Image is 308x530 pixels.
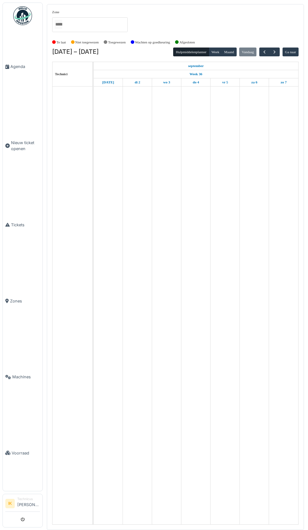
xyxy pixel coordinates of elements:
li: [PERSON_NAME] [17,497,40,510]
a: IK Technicus[PERSON_NAME] [5,497,40,512]
button: Hulpmiddelenplanner [173,48,209,56]
a: Tickets [3,187,42,263]
button: Volgende [269,48,280,57]
h2: [DATE] – [DATE] [52,48,99,56]
button: Maand [222,48,237,56]
img: Badge_color-CXgf-gQk.svg [13,6,32,25]
button: Vorige [259,48,270,57]
label: Toegewezen [108,40,126,45]
span: Nieuw ticket openen [11,140,40,152]
a: Voorraad [3,415,42,491]
a: Zones [3,263,42,339]
span: Agenda [10,64,40,70]
a: 1 september 2025 [101,78,116,86]
li: IK [5,499,15,508]
input: Alles [55,20,62,29]
button: Vandaag [239,48,256,56]
button: Ga naar [283,48,299,56]
span: Machines [12,374,40,380]
a: 7 september 2025 [279,78,288,86]
span: Technici [55,72,68,76]
label: Wachten op goedkeuring [135,40,170,45]
label: Niet toegewezen [75,40,99,45]
span: Voorraad [12,450,40,456]
a: Agenda [3,29,42,105]
label: Te laat [57,40,66,45]
label: Afgesloten [179,40,195,45]
a: 3 september 2025 [162,78,172,86]
a: Machines [3,339,42,415]
div: Technicus [17,497,40,501]
span: Tickets [11,222,40,228]
a: Nieuw ticket openen [3,105,42,187]
label: Zone [52,9,59,15]
a: 1 september 2025 [186,62,205,70]
button: Week [209,48,222,56]
a: 2 september 2025 [133,78,142,86]
span: Zones [10,298,40,304]
a: 6 september 2025 [250,78,259,86]
a: Week 36 [188,70,204,78]
a: 5 september 2025 [221,78,230,86]
a: 4 september 2025 [191,78,201,86]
